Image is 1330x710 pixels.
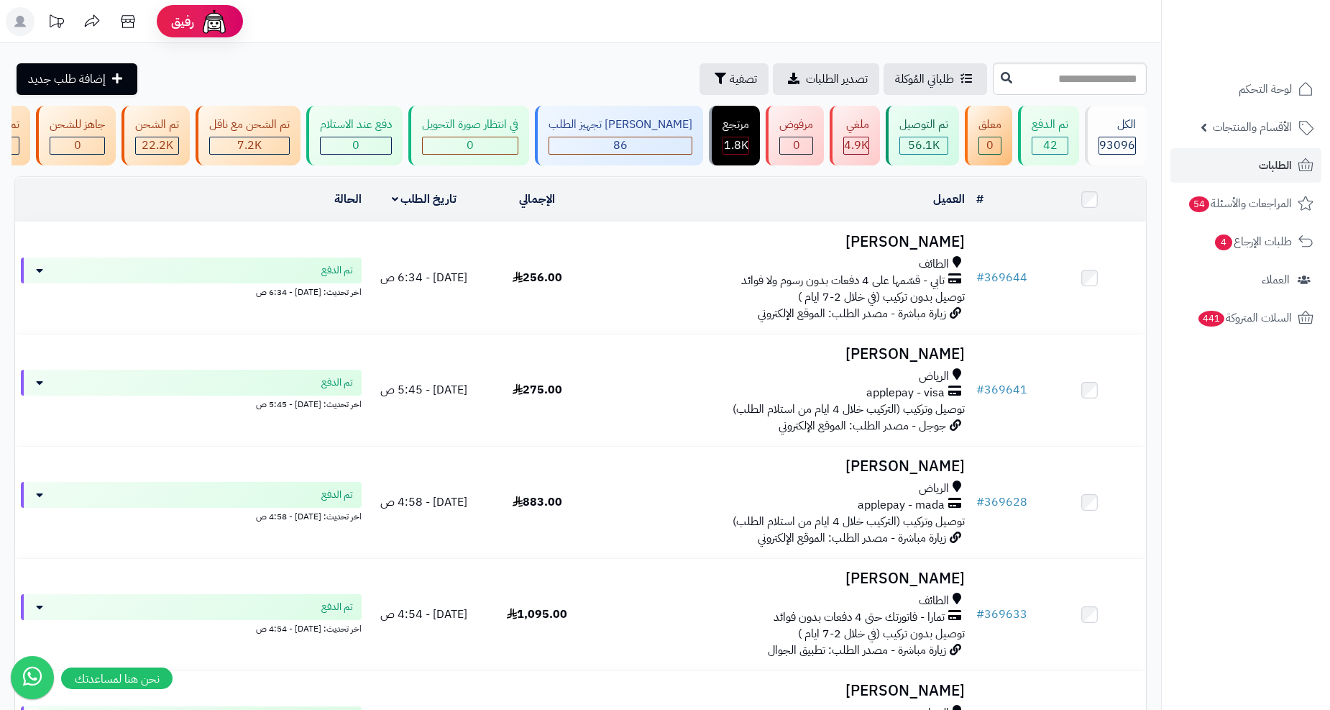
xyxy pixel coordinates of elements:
[422,117,518,133] div: في انتظار صورة التحويل
[976,606,1027,623] a: #369633
[237,137,262,154] span: 7.2K
[899,117,948,133] div: تم التوصيل
[1262,270,1290,290] span: العملاء
[519,191,555,208] a: الإجمالي
[741,273,945,289] span: تابي - قسّمها على 4 دفعات بدون رسوم ولا فوائد
[423,137,518,154] div: 0
[334,191,362,208] a: الحالة
[843,117,869,133] div: ملغي
[600,234,965,250] h3: [PERSON_NAME]
[976,191,983,208] a: #
[1213,117,1292,137] span: الأقسام والمنتجات
[976,269,984,286] span: #
[50,137,104,154] div: 0
[171,13,194,30] span: رفيق
[600,458,965,475] h3: [PERSON_NAME]
[513,493,562,511] span: 883.00
[1170,301,1321,335] a: السلات المتروكة441
[806,70,868,88] span: تصدير الطلبات
[919,481,949,497] span: الرياض
[895,70,954,88] span: طلباتي المُوكلة
[50,117,105,133] div: جاهز للشحن
[1214,232,1292,252] span: طلبات الإرجاع
[405,106,532,165] a: في انتظار صورة التحويل 0
[200,7,229,36] img: ai-face.png
[513,381,562,399] span: 275.00
[883,106,962,165] a: تم التوصيل 56.1K
[1259,155,1292,176] span: الطلبات
[21,620,362,635] div: اخر تحديث: [DATE] - 4:54 ص
[884,63,987,95] a: طلباتي المُوكلة
[352,137,359,154] span: 0
[467,137,474,154] span: 0
[320,117,392,133] div: دفع عند الاستلام
[21,396,362,411] div: اخر تحديث: [DATE] - 5:45 ص
[779,117,813,133] div: مرفوض
[321,137,391,154] div: 0
[780,137,812,154] div: 0
[1170,148,1321,183] a: الطلبات
[978,117,1001,133] div: معلق
[774,609,945,626] span: تمارا - فاتورتك حتى 4 دفعات بدون فوائد
[1043,137,1058,154] span: 42
[1197,308,1292,328] span: السلات المتروكة
[33,106,119,165] a: جاهز للشحن 0
[919,368,949,385] span: الرياض
[900,137,948,154] div: 56114
[600,683,965,699] h3: [PERSON_NAME]
[380,493,467,511] span: [DATE] - 4:58 ص
[976,269,1027,286] a: #369644
[758,305,946,322] span: زيارة مباشرة - مصدر الطلب: الموقع الإلكتروني
[209,117,290,133] div: تم الشحن مع ناقل
[976,381,984,399] span: #
[513,269,562,286] span: 256.00
[28,70,106,88] span: إضافة طلب جديد
[733,513,965,530] span: توصيل وتركيب (التركيب خلال 4 ايام من استلام الطلب)
[706,106,763,165] a: مرتجع 1.8K
[723,117,749,133] div: مرتجع
[773,63,879,95] a: تصدير الطلبات
[321,600,353,614] span: تم الدفع
[600,570,965,587] h3: [PERSON_NAME]
[1032,137,1068,154] div: 42
[976,493,984,511] span: #
[142,137,173,154] span: 22.2K
[17,63,137,95] a: إضافة طلب جديد
[986,137,994,154] span: 0
[392,191,457,208] a: تاريخ الطلب
[763,106,827,165] a: مرفوض 0
[723,137,748,154] div: 1766
[758,529,946,547] span: زيارة مباشرة - مصدر الطلب: الموقع الإلكتروني
[1170,263,1321,297] a: العملاء
[1188,194,1292,214] span: المراجعات والأسئلة
[1214,234,1233,251] span: 4
[613,137,628,154] span: 86
[798,288,965,306] span: توصيل بدون تركيب (في خلال 2-7 ايام )
[768,642,946,659] span: زيارة مباشرة - مصدر الطلب: تطبيق الجوال
[1015,106,1082,165] a: تم الدفع 42
[321,376,353,390] span: تم الدفع
[119,106,193,165] a: تم الشحن 22.2K
[908,137,940,154] span: 56.1K
[1170,72,1321,106] a: لوحة التحكم
[1239,79,1292,99] span: لوحة التحكم
[733,401,965,418] span: توصيل وتركيب (التركيب خلال 4 ايام من استلام الطلب)
[798,625,965,642] span: توصيل بدون تركيب (في خلال 2-7 ايام )
[21,508,362,523] div: اخر تحديث: [DATE] - 4:58 ص
[303,106,405,165] a: دفع عند الاستلام 0
[321,263,353,278] span: تم الدفع
[779,417,946,434] span: جوجل - مصدر الطلب: الموقع الإلكتروني
[724,137,748,154] span: 1.8K
[793,137,800,154] span: 0
[210,137,289,154] div: 7223
[1032,117,1068,133] div: تم الدفع
[532,106,706,165] a: [PERSON_NAME] تجهيز الطلب 86
[549,137,692,154] div: 86
[1170,224,1321,259] a: طلبات الإرجاع4
[1188,196,1211,213] span: 54
[135,117,179,133] div: تم الشحن
[1082,106,1150,165] a: الكل93096
[600,346,965,363] h3: [PERSON_NAME]
[1170,186,1321,221] a: المراجعات والأسئلة54
[844,137,868,154] div: 4926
